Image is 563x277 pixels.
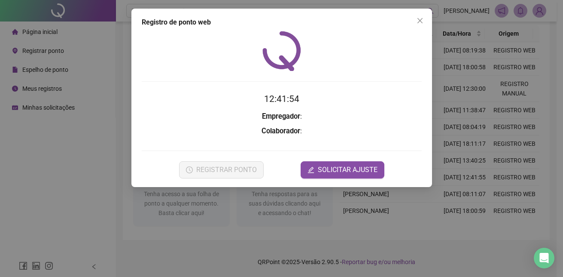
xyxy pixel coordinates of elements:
div: Registro de ponto web [142,17,422,28]
button: Close [413,14,427,28]
time: 12:41:54 [264,94,299,104]
h3: : [142,126,422,137]
strong: Colaborador [262,127,300,135]
button: REGISTRAR PONTO [179,161,263,179]
div: Open Intercom Messenger [534,248,554,268]
button: editSOLICITAR AJUSTE [301,161,384,179]
strong: Empregador [262,112,300,120]
span: edit [307,166,314,173]
img: QRPoint [262,31,301,71]
h3: : [142,111,422,122]
span: close [417,17,423,24]
span: SOLICITAR AJUSTE [318,165,377,175]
